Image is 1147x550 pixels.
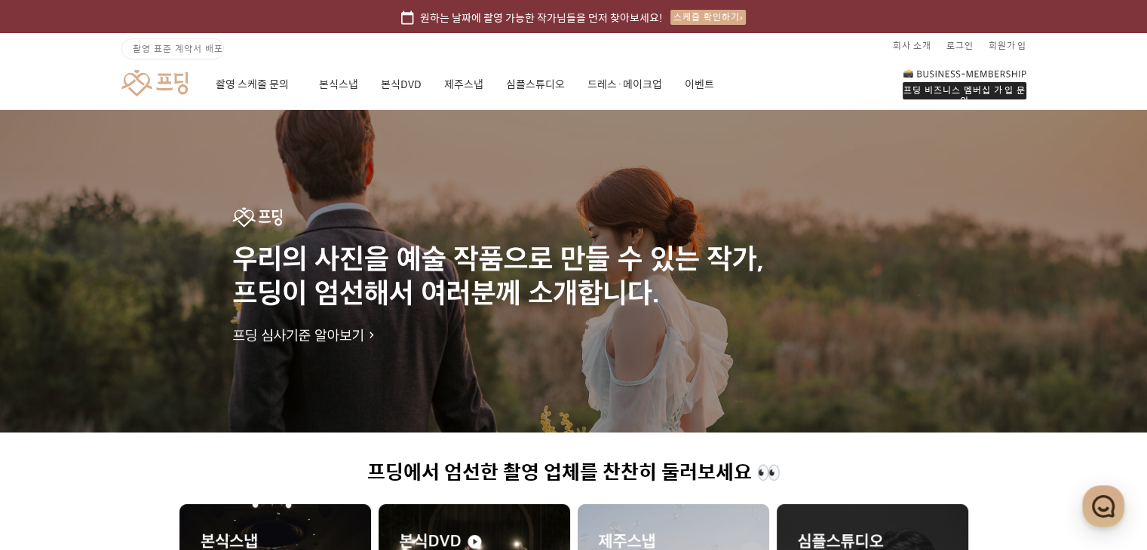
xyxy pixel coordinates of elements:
a: 본식DVD [381,59,422,110]
a: 이벤트 [685,59,714,110]
a: 본식스냅 [319,59,358,110]
a: 프딩 비즈니스 멤버십 가입 문의 [903,68,1026,99]
h1: 프딩에서 엄선한 촬영 업체를 찬찬히 둘러보세요 👀 [179,461,968,484]
a: 드레스·메이크업 [587,59,662,110]
div: 프딩 비즈니스 멤버십 가입 문의 [903,82,1026,99]
a: 심플스튜디오 [506,59,565,110]
span: 대화 [138,444,156,456]
a: 로그인 [946,33,974,57]
a: 대화 [100,420,195,458]
a: 촬영 스케줄 문의 [216,59,296,110]
span: 설정 [233,443,251,455]
a: 설정 [195,420,290,458]
div: 스케줄 확인하기 [670,10,746,25]
a: 회사 소개 [893,33,931,57]
a: 회원가입 [989,33,1026,57]
a: 제주스냅 [444,59,483,110]
span: 홈 [48,443,57,455]
span: 촬영 표준 계약서 배포 [133,41,223,55]
span: 원하는 날짜에 촬영 가능한 작가님들을 먼저 찾아보세요! [420,9,663,26]
a: 촬영 표준 계약서 배포 [121,38,224,60]
a: 홈 [5,420,100,458]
